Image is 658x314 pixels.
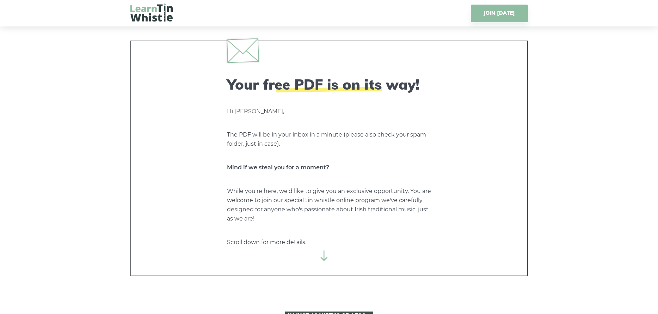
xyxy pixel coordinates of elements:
[226,38,259,63] img: envelope.svg
[227,164,329,171] strong: Mind if we steal you for a moment?
[227,130,431,149] p: The PDF will be in your inbox in a minute (please also check your spam folder, just in case).
[130,4,173,22] img: LearnTinWhistle.com
[227,238,431,247] p: Scroll down for more details.
[471,5,528,22] a: JOIN [DATE]
[227,187,431,223] p: While you're here, we'd like to give you an exclusive opportunity. You are welcome to join our sp...
[227,107,431,116] p: Hi [PERSON_NAME],
[227,76,431,93] h2: Your free PDF is on its way!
